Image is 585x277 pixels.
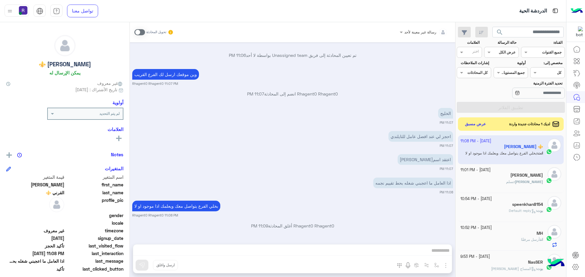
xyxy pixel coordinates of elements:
[66,174,124,180] span: اسم المتغير
[66,243,124,249] span: last_visited_flow
[132,213,178,218] small: Rhagent0 Rhagent0 11:08 PM
[494,81,562,86] label: تحديد الفترة الزمنية
[509,208,536,213] span: Default reply
[494,60,526,66] label: أولوية
[545,253,567,274] img: hulul-logo.png
[522,40,563,45] label: القناة:
[6,174,64,180] span: قيمة المتغير
[6,7,14,15] img: profile
[132,81,178,86] small: Rhagent0 Rhagent0 11:07 PM
[457,40,480,45] label: العلامات
[99,111,120,116] b: لم يتم التحديد
[519,7,547,15] p: الدردشة الحية
[66,182,124,188] span: first_name
[398,154,453,165] p: 6/10/2025, 11:07 PM
[105,166,123,171] h6: المتغيرات
[388,131,453,142] p: 6/10/2025, 11:07 PM
[6,152,12,158] img: add
[36,8,43,15] img: tab
[66,227,124,234] span: timezone
[536,266,543,271] b: :
[49,70,80,75] h6: يمكن الإرسال له
[67,5,98,17] a: تواصل معنا
[112,100,123,105] h6: أولوية
[6,220,64,226] span: null
[66,266,124,272] span: last_clicked_button
[404,30,436,34] span: رسالة غير معينة لأحد
[551,7,559,15] img: tab
[373,178,453,188] p: 6/10/2025, 11:08 PM
[472,49,480,56] div: اختر
[572,26,583,37] img: 322853014244696
[66,258,124,264] span: last_message
[251,223,268,228] span: 11:09 PM
[540,237,543,242] span: انت
[457,60,489,66] label: إشارات الملاحظات
[531,60,562,66] label: مخصص إلى:
[548,167,561,181] img: defaultAdmin.png
[6,182,64,188] span: محمد
[509,121,550,127] span: لديك 1 محادثات جديدة واردة
[536,208,543,213] b: :
[537,266,543,271] span: بوت
[66,235,124,241] span: signup_date
[6,243,64,249] span: تأكيد الحجز
[132,69,199,80] p: 6/10/2025, 11:07 PM
[132,223,453,229] p: Rhagent0 Rhagent0 أغلق المحادثة
[6,266,64,272] span: تأكيد
[6,212,64,219] span: null
[6,189,64,196] span: القرني ⚜️
[515,179,543,184] span: [PERSON_NAME]
[440,120,453,125] small: 11:07 PM
[6,126,123,132] h6: العلامات
[537,208,543,213] span: بوت
[521,237,540,242] span: أرسل مرفقًا
[53,8,60,15] img: tab
[546,235,552,241] img: WhatsApp
[491,266,536,271] span: المساج [PERSON_NAME]
[97,80,123,86] span: غير معروف
[19,6,27,15] img: userImage
[17,153,22,158] img: notes
[460,225,492,231] small: [DATE] - 10:52 PM
[132,52,453,58] p: تم تعيين المحادثة إلى فريق Unassigned team بواسطة لا أحد
[66,212,124,219] span: gender
[571,5,583,17] img: Logo
[512,202,543,207] h5: speenkhan8154
[6,258,64,264] span: اذا العامل ما اعجبني شغله بحط تقييم نجمه
[496,29,503,36] span: search
[75,86,117,93] span: تاريخ الأشتراك : [DATE]
[440,143,453,148] small: 11:07 PM
[492,27,507,40] button: search
[6,250,64,257] span: 2025-10-06T20:08:14.307Z
[546,206,552,213] img: WhatsApp
[485,40,516,45] label: حالة الرسالة
[146,30,166,35] small: تحويل المحادثة
[548,225,561,239] img: defaultAdmin.png
[460,254,490,260] small: [DATE] - 9:53 PM
[457,102,565,113] button: تطبيق الفلاتر
[438,108,453,119] p: 6/10/2025, 11:07 PM
[548,196,561,210] img: defaultAdmin.png
[50,5,62,17] a: tab
[66,197,124,211] span: profile_pic
[229,53,246,58] span: 11:06 PM
[463,120,489,129] button: عرض مسبق
[537,231,543,236] h5: MH
[66,220,124,226] span: locale
[153,260,178,270] button: ارسل واغلق
[440,166,453,171] small: 11:07 PM
[247,91,264,96] span: 11:07 PM
[506,179,514,184] span: تسلم
[440,190,453,195] small: 11:08 PM
[55,35,75,56] img: defaultAdmin.png
[510,173,543,178] h5: عبدالله
[528,260,543,265] h5: NasSER
[460,196,492,202] small: [DATE] - 10:54 PM
[66,250,124,257] span: last_interaction
[66,189,124,196] span: last_name
[49,197,64,212] img: defaultAdmin.png
[39,61,91,68] h5: [PERSON_NAME] ⚜️
[6,235,64,241] span: 2025-08-25T12:55:53.784Z
[6,227,64,234] span: غير معروف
